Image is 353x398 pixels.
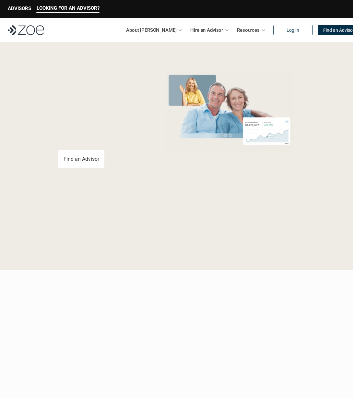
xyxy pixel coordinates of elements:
[190,25,223,35] p: Hire an Advisor
[66,233,287,249] p: Loremipsum: *DolOrsi Ametconsecte adi Eli Seddoeius tem inc utlaboreet. Dol 8729 MagNaal Enimadmi...
[273,25,313,35] a: Log In
[64,156,99,162] p: Find an Advisor
[58,123,164,142] p: You deserve an advisor you can trust. [PERSON_NAME], hire, and invest with vetted, fiduciary, fin...
[126,25,176,35] p: About [PERSON_NAME]
[58,63,164,116] p: Grow Your Wealth with a Financial Advisor
[58,150,104,168] a: Find an Advisor
[37,5,100,11] p: LOOKING FOR AN ADVISOR?
[177,156,282,158] em: The information in the visuals above is for illustrative purposes only and does not represent an ...
[237,25,260,35] p: Resources
[287,28,299,33] p: Log In
[8,6,31,11] p: ADVISORS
